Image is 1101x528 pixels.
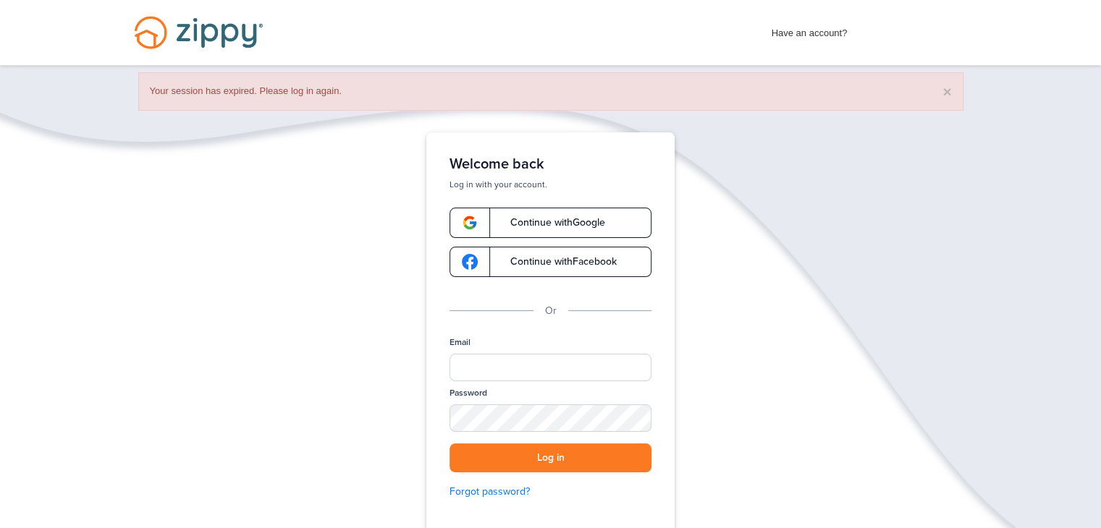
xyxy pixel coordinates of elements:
[450,484,651,500] a: Forgot password?
[942,84,951,99] button: ×
[450,156,651,173] h1: Welcome back
[450,247,651,277] a: google-logoContinue withFacebook
[545,303,557,319] p: Or
[462,254,478,270] img: google-logo
[462,215,478,231] img: google-logo
[450,336,471,349] label: Email
[450,179,651,190] p: Log in with your account.
[496,218,605,228] span: Continue with Google
[772,18,848,41] span: Have an account?
[450,354,651,381] input: Email
[450,387,487,399] label: Password
[450,443,651,473] button: Log in
[138,72,963,111] div: Your session has expired. Please log in again.
[450,208,651,238] a: google-logoContinue withGoogle
[496,257,617,267] span: Continue with Facebook
[450,404,651,432] input: Password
